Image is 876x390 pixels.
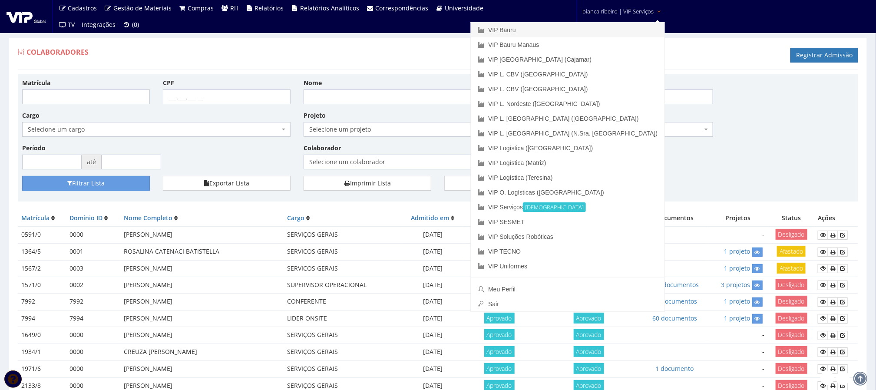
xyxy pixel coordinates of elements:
span: Correspondências [376,4,429,12]
span: Selecione um projeto [304,122,572,137]
td: 7994 [66,310,120,327]
td: 1567/2 [18,260,66,277]
span: TV [68,20,75,29]
td: SERVICOS GERAIS [284,260,403,277]
small: [DEMOGRAPHIC_DATA] [523,202,586,212]
span: Relatórios Analíticos [300,4,359,12]
a: Domínio ID [69,214,102,222]
td: [PERSON_NAME] [120,294,284,310]
td: [PERSON_NAME] [120,277,284,293]
td: 1364/5 [18,244,66,260]
a: VIP Logística (Matriz) [471,155,664,170]
a: VIP [GEOGRAPHIC_DATA] (Cajamar) [471,52,664,67]
td: [PERSON_NAME] [120,226,284,243]
button: Exportar Lista [163,176,291,191]
th: Status [768,210,815,226]
label: CPF [163,79,174,87]
span: Desligado [776,363,807,374]
span: Colaboradores [26,47,89,57]
label: Matrícula [22,79,50,87]
td: [DATE] [403,260,463,277]
a: VIP Serviços[DEMOGRAPHIC_DATA] [471,200,664,215]
span: Aprovado [484,346,515,357]
td: 1971/6 [18,360,66,377]
span: Aprovado [574,363,604,374]
a: Integrações [79,17,119,33]
td: [DATE] [403,277,463,293]
span: Selecione um colaborador [309,158,561,166]
td: 0000 [66,360,120,377]
a: Admitido em [411,214,449,222]
span: Aprovado [574,346,604,357]
td: [DATE] [403,310,463,327]
a: Nome Completo [124,214,172,222]
td: LIDER ONSITE [284,310,403,327]
td: 0002 [66,277,120,293]
td: 7992 [18,294,66,310]
td: [DATE] [403,344,463,360]
td: CONFERENTE [284,294,403,310]
td: 0000 [66,344,120,360]
img: logo [7,10,46,23]
a: 60 documentos [652,314,697,322]
td: 1934/1 [18,344,66,360]
td: 7994 [18,310,66,327]
td: - [708,360,768,377]
a: 3 projetos [721,281,750,289]
td: CREUZA [PERSON_NAME] [120,344,284,360]
th: Documentos [642,210,708,226]
button: Filtrar Lista [22,176,150,191]
td: SERVICOS GERAIS [284,244,403,260]
a: VIP L. CBV ([GEOGRAPHIC_DATA]) [471,67,664,82]
a: Limpar Filtro [444,176,572,191]
a: 1 projeto [724,314,750,322]
a: Meu Perfil [471,282,664,297]
label: Projeto [304,111,326,120]
a: VIP Bauru [471,23,664,37]
td: 0001 [66,244,120,260]
span: Selecione um colaborador [304,155,572,169]
td: SERVIÇOS GERAIS [284,226,403,243]
span: Relatórios [255,4,284,12]
td: [PERSON_NAME] [120,360,284,377]
a: 1 documento [656,364,694,373]
a: VIP L. [GEOGRAPHIC_DATA] ([GEOGRAPHIC_DATA]) [471,111,664,126]
td: ROSALINA CATENACI BATISTELLA [120,244,284,260]
a: VIP Logística (Teresina) [471,170,664,185]
a: 1 projeto [724,247,750,255]
a: Matrícula [21,214,50,222]
a: VIP L. [GEOGRAPHIC_DATA] (N.Sra. [GEOGRAPHIC_DATA]) [471,126,664,141]
a: VIP Uniformes [471,259,664,274]
a: VIP O. Logísticas ([GEOGRAPHIC_DATA]) [471,185,664,200]
a: VIP Soluções Robóticas [471,229,664,244]
td: - [708,226,768,243]
span: Compras [188,4,214,12]
td: [DATE] [403,294,463,310]
td: [DATE] [403,360,463,377]
td: SUPERVISOR OPERACIONAL [284,277,403,293]
td: 7992 [66,294,120,310]
span: Selecione um projeto [309,125,561,134]
a: Cargo [287,214,304,222]
td: SERVIÇOS GERAIS [284,344,403,360]
th: Projetos [708,210,768,226]
td: 0591/0 [18,226,66,243]
td: [DATE] [403,327,463,344]
a: VIP Logística ([GEOGRAPHIC_DATA]) [471,141,664,155]
td: 0000 [66,327,120,344]
td: - [708,344,768,360]
span: Desligado [776,346,807,357]
span: Cadastros [68,4,97,12]
span: Desligado [776,279,807,290]
span: (0) [132,20,139,29]
a: 1 projeto [724,297,750,305]
span: Aprovado [484,313,515,324]
span: Desligado [776,296,807,307]
span: até [82,155,102,169]
span: Aprovado [574,313,604,324]
label: Nome [304,79,322,87]
span: RH [230,4,238,12]
a: 54 documentos [652,297,697,305]
td: - [708,327,768,344]
td: [PERSON_NAME] [120,310,284,327]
